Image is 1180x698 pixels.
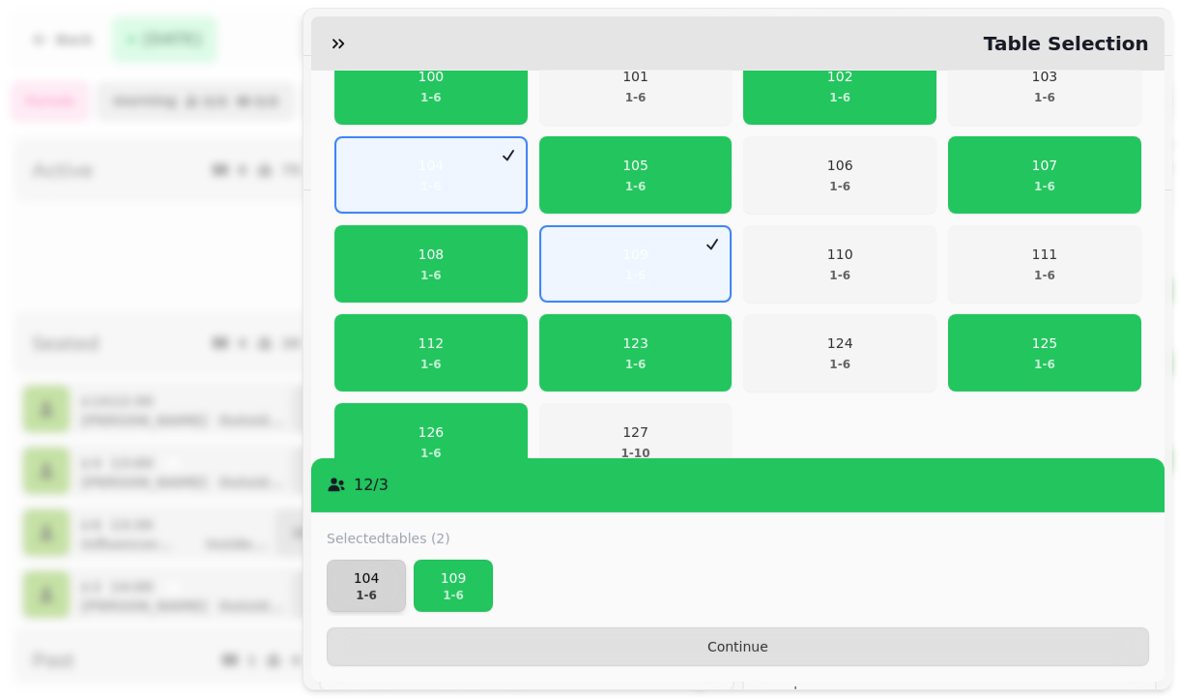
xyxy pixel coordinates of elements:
p: 110 [827,245,853,264]
p: 1 - 6 [418,357,445,372]
p: 1 - 6 [422,588,484,603]
p: 1 - 6 [418,446,445,461]
button: 1271-10 [539,403,733,480]
p: 105 [622,156,648,175]
button: 1251-6 [948,314,1141,392]
p: 123 [622,334,648,353]
p: 107 [1032,156,1058,175]
p: 125 [1032,334,1058,353]
button: 1091-6 [414,560,493,612]
p: 111 [1032,245,1058,264]
p: 104 [418,156,445,175]
label: Selected tables (2) [327,529,450,548]
button: 1041-6 [334,136,528,214]
p: 12 / 3 [354,474,389,497]
button: 1101-6 [744,225,937,303]
p: 1 - 6 [1032,268,1058,283]
p: 106 [827,156,853,175]
p: 1 - 6 [335,588,397,603]
span: Continue [343,640,1133,654]
button: 1071-6 [948,136,1141,214]
button: 1111-6 [948,225,1141,303]
p: 127 [621,422,650,442]
button: 1091-6 [539,225,733,303]
p: 104 [335,568,397,588]
p: 1 - 6 [622,357,648,372]
p: 109 [622,245,648,264]
button: 1241-6 [744,314,937,392]
p: 1 - 6 [622,268,648,283]
button: 1121-6 [334,314,528,392]
button: 1061-6 [744,136,937,214]
button: 1041-6 [327,560,406,612]
p: 1 - 6 [1032,179,1058,194]
p: 1 - 6 [1032,357,1058,372]
p: 1 - 6 [827,268,853,283]
p: 124 [827,334,853,353]
p: 1 - 6 [827,179,853,194]
button: 1051-6 [539,136,733,214]
p: 112 [418,334,445,353]
p: 126 [418,422,445,442]
button: 1231-6 [539,314,733,392]
button: 1081-6 [334,225,528,303]
p: 1 - 10 [621,446,650,461]
button: Continue [327,627,1149,666]
p: 1 - 6 [622,179,648,194]
p: 108 [418,245,445,264]
p: 1 - 6 [827,357,853,372]
p: 1 - 6 [418,179,445,194]
p: 109 [422,568,484,588]
button: 1261-6 [334,403,528,480]
p: 1 - 6 [418,268,445,283]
